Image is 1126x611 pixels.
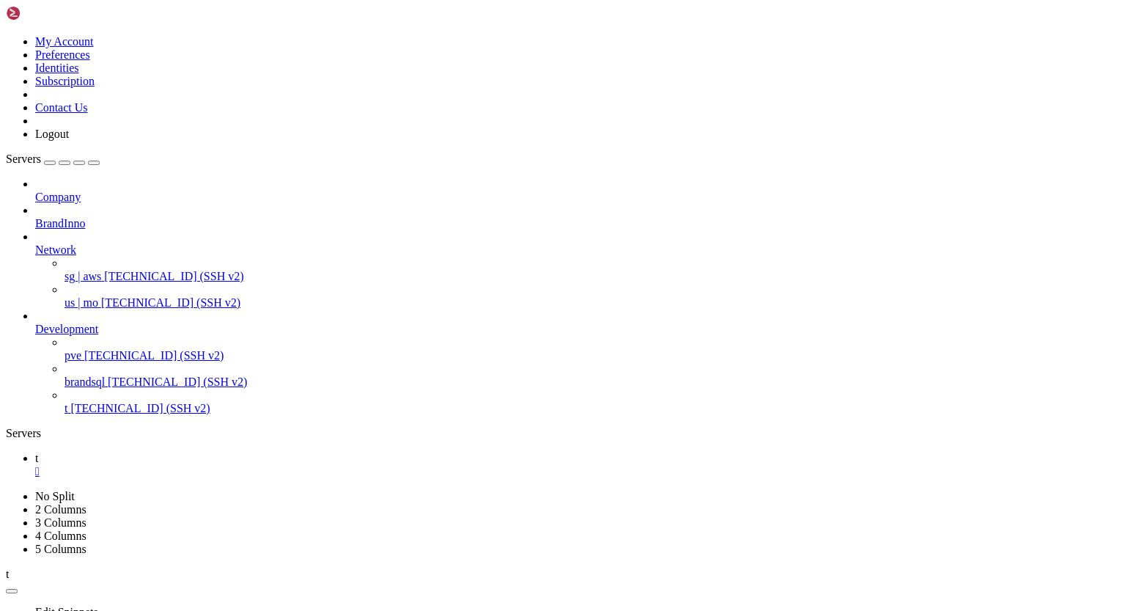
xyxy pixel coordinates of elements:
[35,543,87,555] a: 5 Columns
[6,255,935,268] x-row: 68 updates can be applied immediately.
[6,268,935,280] x-row: To see these additional updates run: apt list --upgradable
[65,257,1120,283] li: sg | aws [TECHNICAL_ID] (SSH v2)
[6,293,935,305] x-row: Enable ESM Apps to receive additional future security updates.
[65,376,105,388] span: brandsql
[35,191,81,203] span: Company
[35,48,90,61] a: Preferences
[65,362,1120,389] li: brandsql [TECHNICAL_ID] (SSH v2)
[6,6,935,18] x-row: Welcome to Ubuntu 24.04.2 LTS (GNU/Linux 6.8.0-60-generic x86_64)
[65,270,101,282] span: sg | aws
[35,230,1120,310] li: Network
[65,402,1120,415] a: t [TECHNICAL_ID] (SSH v2)
[35,465,1120,478] a: 
[6,305,935,318] x-row: See [URL][DOMAIN_NAME] or run: sudo pro status
[6,153,100,165] a: Servers
[35,178,1120,204] li: Company
[35,323,98,335] span: Development
[6,568,9,580] span: t
[6,180,935,193] x-row: just raised the bar for easy, resilient and secure K8s cluster deployment.
[65,270,1120,283] a: sg | aws [TECHNICAL_ID] (SSH v2)
[6,367,935,380] x-row: root@t:~#
[65,376,1120,389] a: brandsql [TECHNICAL_ID] (SSH v2)
[35,310,1120,415] li: Development
[35,452,38,464] span: t
[6,56,935,68] x-row: * Support: [URL][DOMAIN_NAME]
[65,402,67,414] span: t
[35,452,1120,478] a: t
[6,230,935,243] x-row: Expanded Security Maintenance for Applications is not enabled.
[35,516,87,529] a: 3 Columns
[6,355,935,367] x-row: Last login: [DATE] from [TECHNICAL_ID]
[101,296,240,309] span: [TECHNICAL_ID] (SSH v2)
[35,128,69,140] a: Logout
[65,283,1120,310] li: us | mo [TECHNICAL_ID] (SSH v2)
[65,349,1120,362] a: pve [TECHNICAL_ID] (SSH v2)
[35,503,87,516] a: 2 Columns
[6,153,41,165] span: Servers
[6,168,935,180] x-row: * Strictly confined Kubernetes makes edge and IoT secure. Learn how MicroK8s
[6,143,935,156] x-row: Swap usage: 0%
[6,106,935,118] x-row: System load: 0.0 Processes: 153
[6,31,935,43] x-row: * Documentation: [URL][DOMAIN_NAME]
[6,118,935,131] x-row: Usage of /: 22.0% of 51.00GB Users logged in: 0
[35,75,95,87] a: Subscription
[65,389,1120,415] li: t [TECHNICAL_ID] (SSH v2)
[35,323,1120,336] a: Development
[35,217,85,230] span: BrandInno
[35,244,76,256] span: Network
[104,270,243,282] span: [TECHNICAL_ID] (SSH v2)
[6,6,90,21] img: Shellngn
[6,427,1120,440] div: Servers
[70,402,210,414] span: [TECHNICAL_ID] (SSH v2)
[6,205,935,218] x-row: [URL][DOMAIN_NAME]
[35,204,1120,230] li: BrandInno
[65,336,1120,362] li: pve [TECHNICAL_ID] (SSH v2)
[35,35,94,48] a: My Account
[35,101,88,114] a: Contact Us
[35,62,79,74] a: Identities
[84,349,224,362] span: [TECHNICAL_ID] (SSH v2)
[6,131,935,143] x-row: Memory usage: 25% IPv4 address for enp1s0: [TECHNICAL_ID]
[65,349,81,362] span: pve
[35,217,1120,230] a: BrandInno
[6,343,935,355] x-row: *** System restart required ***
[6,43,935,56] x-row: * Management: [URL][DOMAIN_NAME]
[67,367,73,380] div: (10, 29)
[35,244,1120,257] a: Network
[35,191,1120,204] a: Company
[65,296,98,309] span: us | mo
[108,376,247,388] span: [TECHNICAL_ID] (SSH v2)
[35,490,75,502] a: No Split
[35,530,87,542] a: 4 Columns
[6,81,935,93] x-row: System information as of [DATE]
[65,296,1120,310] a: us | mo [TECHNICAL_ID] (SSH v2)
